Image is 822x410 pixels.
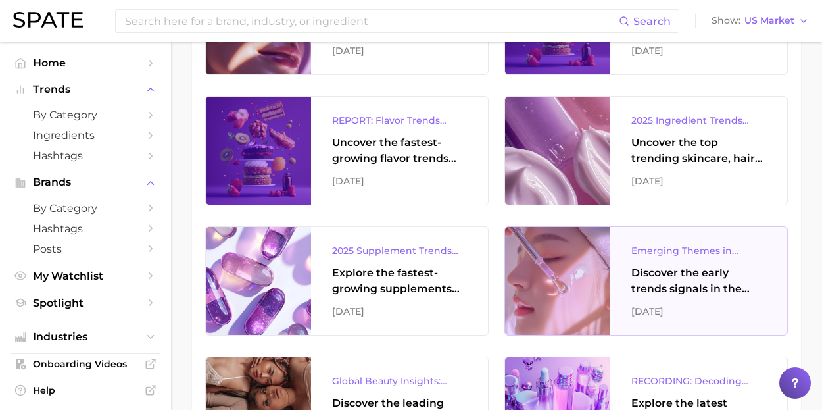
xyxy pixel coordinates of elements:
a: Hashtags [11,145,160,166]
span: Search [633,15,671,28]
span: Hashtags [33,222,138,235]
button: Brands [11,172,160,192]
a: Ingredients [11,125,160,145]
span: Brands [33,176,138,188]
span: by Category [33,202,138,215]
span: Trends [33,84,138,95]
span: My Watchlist [33,270,138,282]
a: Spotlight [11,293,160,313]
div: [DATE] [631,43,766,59]
div: 2025 Supplement Trends Report [332,243,467,259]
div: [DATE] [332,303,467,319]
span: Home [33,57,138,69]
div: RECORDING: Decoding Beauty Trends & Platform Dynamics on Google, TikTok & Instagram [631,373,766,389]
div: Emerging Themes in Beauty: Early Trend Signals with Big Potential [631,243,766,259]
a: Emerging Themes in Beauty: Early Trend Signals with Big PotentialDiscover the early trends signal... [504,226,788,336]
a: by Category [11,198,160,218]
div: [DATE] [631,173,766,189]
div: Uncover the fastest-growing flavor trends and what they signal about evolving consumer tastes. [332,135,467,167]
img: SPATE [13,12,83,28]
div: [DATE] [332,43,467,59]
a: Hashtags [11,218,160,239]
div: [DATE] [631,303,766,319]
span: Hashtags [33,149,138,162]
a: REPORT: Flavor Trends Decoded - What's New & What's Next According to TikTok & GoogleUncover the ... [205,96,489,205]
button: ShowUS Market [708,13,812,30]
div: Discover the early trends signals in the beauty industry. [631,265,766,297]
span: Industries [33,331,138,343]
a: My Watchlist [11,266,160,286]
a: Onboarding Videos [11,354,160,374]
a: by Category [11,105,160,125]
a: 2025 Supplement Trends ReportExplore the fastest-growing supplements and the top wellness concern... [205,226,489,336]
a: Posts [11,239,160,259]
div: REPORT: Flavor Trends Decoded - What's New & What's Next According to TikTok & Google [332,113,467,128]
span: Posts [33,243,138,255]
span: Onboarding Videos [33,358,138,370]
span: Help [33,384,138,396]
div: Explore the fastest-growing supplements and the top wellness concerns driving consumer demand [332,265,467,297]
a: Home [11,53,160,73]
a: 2025 Ingredient Trends Report: The Ingredients Defining Beauty in [DATE]Uncover the top trending ... [504,96,788,205]
input: Search here for a brand, industry, or ingredient [124,10,619,32]
div: 2025 Ingredient Trends Report: The Ingredients Defining Beauty in [DATE] [631,113,766,128]
span: US Market [744,17,794,24]
div: [DATE] [332,173,467,189]
span: Ingredients [33,129,138,141]
div: Global Beauty Insights: What's Trending & What's Ahead? [332,373,467,389]
span: Show [712,17,740,24]
span: Spotlight [33,297,138,309]
a: Help [11,380,160,400]
div: Uncover the top trending skincare, hair care, and body care ingredients capturing attention on Go... [631,135,766,167]
button: Trends [11,80,160,99]
span: by Category [33,109,138,121]
button: Industries [11,327,160,347]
